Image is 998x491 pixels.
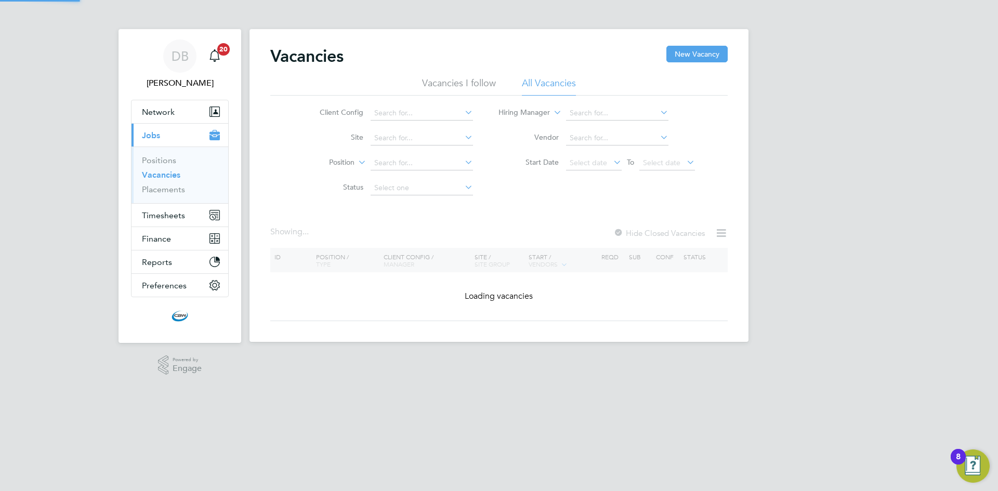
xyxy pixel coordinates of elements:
[613,228,705,238] label: Hide Closed Vacancies
[270,227,311,237] div: Showing
[566,131,668,145] input: Search for...
[173,364,202,373] span: Engage
[204,39,225,73] a: 20
[142,210,185,220] span: Timesheets
[499,157,559,167] label: Start Date
[304,182,363,192] label: Status
[132,250,228,273] button: Reports
[132,204,228,227] button: Timesheets
[142,170,180,180] a: Vacancies
[304,108,363,117] label: Client Config
[131,39,229,89] a: DB[PERSON_NAME]
[142,184,185,194] a: Placements
[643,158,680,167] span: Select date
[172,49,189,63] span: DB
[132,100,228,123] button: Network
[142,155,176,165] a: Positions
[158,355,202,375] a: Powered byEngage
[522,77,576,96] li: All Vacancies
[666,46,728,62] button: New Vacancy
[142,234,171,244] span: Finance
[570,158,607,167] span: Select date
[371,131,473,145] input: Search for...
[172,308,188,324] img: cbwstaffingsolutions-logo-retina.png
[303,227,309,237] span: ...
[119,29,241,343] nav: Main navigation
[217,43,230,56] span: 20
[371,106,473,121] input: Search for...
[132,227,228,250] button: Finance
[270,46,344,67] h2: Vacancies
[956,457,961,470] div: 8
[142,281,187,290] span: Preferences
[304,132,363,142] label: Site
[173,355,202,364] span: Powered by
[142,257,172,267] span: Reports
[132,274,228,297] button: Preferences
[142,107,175,117] span: Network
[132,147,228,203] div: Jobs
[490,108,550,118] label: Hiring Manager
[132,124,228,147] button: Jobs
[131,308,229,324] a: Go to home page
[295,157,354,168] label: Position
[566,106,668,121] input: Search for...
[131,77,229,89] span: Daniel Barber
[499,132,559,142] label: Vendor
[956,449,990,483] button: Open Resource Center, 8 new notifications
[371,156,473,170] input: Search for...
[142,130,160,140] span: Jobs
[422,77,496,96] li: Vacancies I follow
[371,181,473,195] input: Select one
[624,155,637,169] span: To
